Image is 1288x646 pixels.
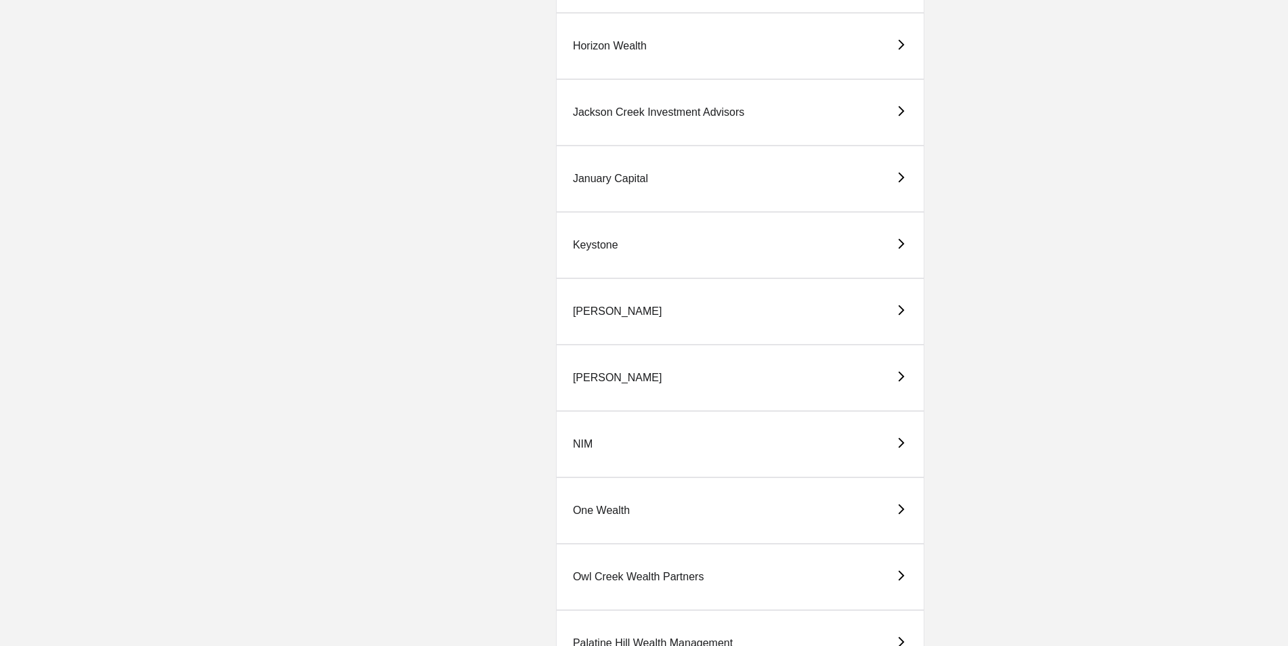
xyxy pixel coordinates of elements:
[573,372,662,384] div: [PERSON_NAME]
[573,173,648,185] div: January Capital
[573,40,647,52] div: Horizon Wealth
[573,504,630,517] div: One Wealth
[573,305,662,318] div: [PERSON_NAME]
[573,438,593,450] div: NIM
[573,571,704,583] div: Owl Creek Wealth Partners
[573,106,744,119] div: Jackson Creek Investment Advisors
[573,239,618,251] div: Keystone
